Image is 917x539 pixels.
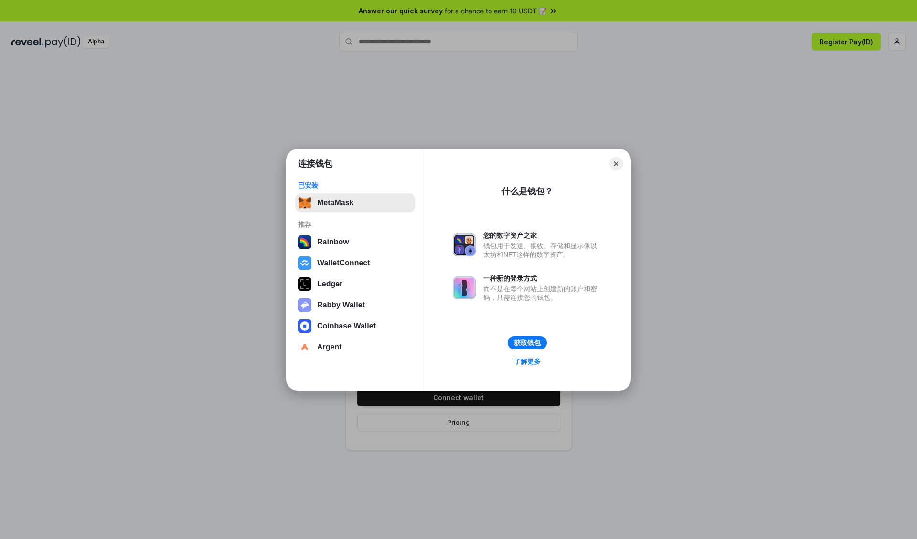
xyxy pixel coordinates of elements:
[298,158,332,169] h1: 连接钱包
[317,280,342,288] div: Ledger
[453,276,476,299] img: svg+xml,%3Csvg%20xmlns%3D%22http%3A%2F%2Fwww.w3.org%2F2000%2Fsvg%22%20fill%3D%22none%22%20viewBox...
[298,319,311,333] img: svg+xml,%3Csvg%20width%3D%2228%22%20height%3D%2228%22%20viewBox%3D%220%200%2028%2028%22%20fill%3D...
[298,277,311,291] img: svg+xml,%3Csvg%20xmlns%3D%22http%3A%2F%2Fwww.w3.org%2F2000%2Fsvg%22%20width%3D%2228%22%20height%3...
[453,233,476,256] img: svg+xml,%3Csvg%20xmlns%3D%22http%3A%2F%2Fwww.w3.org%2F2000%2Fsvg%22%20fill%3D%22none%22%20viewBox...
[298,235,311,249] img: svg+xml,%3Csvg%20width%3D%22120%22%20height%3D%22120%22%20viewBox%3D%220%200%20120%20120%22%20fil...
[483,242,602,259] div: 钱包用于发送、接收、存储和显示像以太坊和NFT这样的数字资产。
[317,301,365,309] div: Rabby Wallet
[298,181,412,190] div: 已安装
[298,220,412,229] div: 推荐
[508,355,546,368] a: 了解更多
[295,338,415,357] button: Argent
[483,231,602,240] div: 您的数字资产之家
[514,357,541,366] div: 了解更多
[298,298,311,312] img: svg+xml,%3Csvg%20xmlns%3D%22http%3A%2F%2Fwww.w3.org%2F2000%2Fsvg%22%20fill%3D%22none%22%20viewBox...
[295,317,415,336] button: Coinbase Wallet
[317,343,342,351] div: Argent
[295,233,415,252] button: Rainbow
[298,196,311,210] img: svg+xml,%3Csvg%20fill%3D%22none%22%20height%3D%2233%22%20viewBox%3D%220%200%2035%2033%22%20width%...
[609,157,623,170] button: Close
[295,275,415,294] button: Ledger
[317,238,349,246] div: Rainbow
[298,256,311,270] img: svg+xml,%3Csvg%20width%3D%2228%22%20height%3D%2228%22%20viewBox%3D%220%200%2028%2028%22%20fill%3D...
[295,193,415,212] button: MetaMask
[514,338,541,347] div: 获取钱包
[317,199,353,207] div: MetaMask
[295,254,415,273] button: WalletConnect
[295,296,415,315] button: Rabby Wallet
[317,322,376,330] div: Coinbase Wallet
[501,186,553,197] div: 什么是钱包？
[483,285,602,302] div: 而不是在每个网站上创建新的账户和密码，只需连接您的钱包。
[483,274,602,283] div: 一种新的登录方式
[298,340,311,354] img: svg+xml,%3Csvg%20width%3D%2228%22%20height%3D%2228%22%20viewBox%3D%220%200%2028%2028%22%20fill%3D...
[508,336,547,349] button: 获取钱包
[317,259,370,267] div: WalletConnect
